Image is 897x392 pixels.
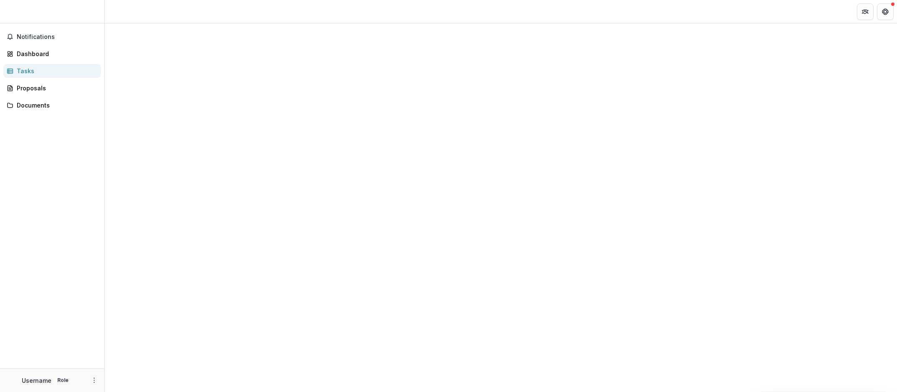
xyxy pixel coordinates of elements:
div: Proposals [17,84,94,92]
a: Tasks [3,64,101,78]
button: Get Help [877,3,894,20]
button: Notifications [3,30,101,44]
button: More [89,375,99,385]
p: Username [22,376,51,385]
a: Documents [3,98,101,112]
button: Partners [857,3,874,20]
div: Dashboard [17,49,94,58]
span: Notifications [17,33,97,41]
a: Dashboard [3,47,101,61]
p: Role [55,377,71,384]
a: Proposals [3,81,101,95]
div: Documents [17,101,94,110]
div: Tasks [17,67,94,75]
